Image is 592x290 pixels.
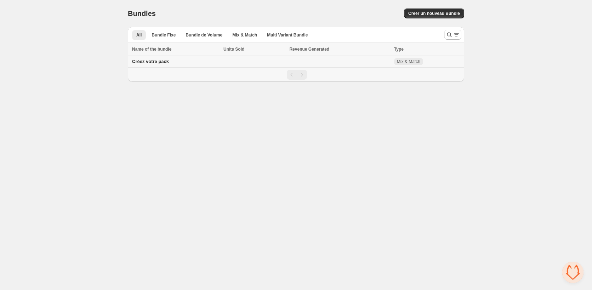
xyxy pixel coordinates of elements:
[397,59,420,64] span: Mix & Match
[232,32,257,38] span: Mix & Match
[289,46,336,53] button: Revenue Generated
[136,32,142,38] span: All
[186,32,222,38] span: Bundle de Volume
[404,8,464,18] button: Créer un nouveau Bundle
[152,32,176,38] span: Bundle Fixe
[223,46,244,53] span: Units Sold
[267,32,308,38] span: Multi Variant Bundle
[562,262,584,283] div: Ouvrir le chat
[132,46,219,53] div: Name of the bundle
[444,30,461,40] button: Search and filter results
[132,59,169,64] span: Créez votre pack
[394,46,460,53] div: Type
[223,46,251,53] button: Units Sold
[128,9,156,18] h1: Bundles
[289,46,329,53] span: Revenue Generated
[408,11,460,16] span: Créer un nouveau Bundle
[128,67,464,82] nav: Pagination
